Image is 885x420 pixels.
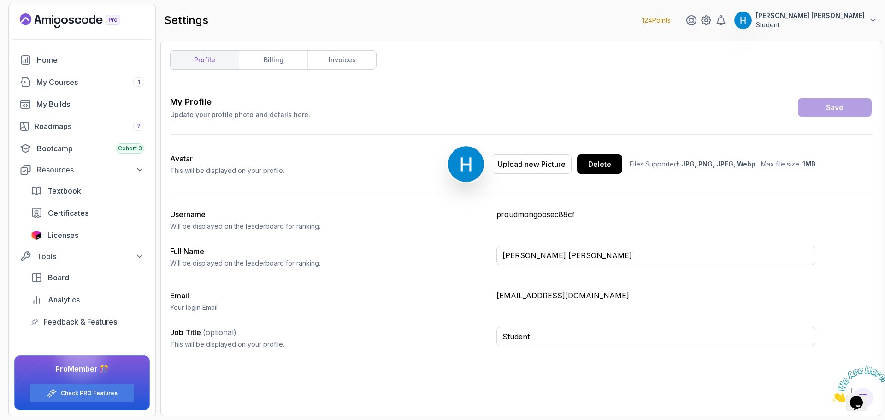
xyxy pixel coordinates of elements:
div: Bootcamp [37,143,144,154]
img: user profile image [734,12,752,29]
a: textbook [25,182,150,200]
span: Board [48,272,69,283]
h2: Avatar [170,153,284,164]
div: Tools [37,251,144,262]
button: Check PRO Features [29,384,135,402]
a: profile [171,51,239,69]
span: Certificates [48,207,88,219]
span: 1 [138,78,140,86]
button: Resources [14,161,150,178]
p: This will be displayed on your profile. [170,166,284,175]
img: jetbrains icon [31,231,42,240]
div: Roadmaps [35,121,144,132]
a: Landing page [20,13,142,28]
div: Resources [37,164,144,175]
a: builds [14,95,150,113]
a: certificates [25,204,150,222]
span: Feedback & Features [44,316,117,327]
p: [PERSON_NAME] [PERSON_NAME] [756,11,865,20]
a: home [14,51,150,69]
a: analytics [25,290,150,309]
label: Job Title [170,328,236,337]
span: 1MB [802,160,815,168]
button: Save [798,98,872,117]
div: Home [37,54,144,65]
input: Enter your job [496,327,815,346]
h3: My Profile [170,95,310,108]
a: bootcamp [14,139,150,158]
label: Full Name [170,247,204,256]
p: Your login Email [170,303,489,312]
a: roadmaps [14,117,150,136]
span: (optional) [203,328,236,337]
span: 7 [137,123,141,130]
p: Will be displayed on the leaderboard for ranking. [170,259,489,268]
span: Licenses [47,230,78,241]
button: Delete [577,154,622,174]
p: Will be displayed on the leaderboard for ranking. [170,222,489,231]
input: Enter your full name [496,246,815,265]
iframe: chat widget [828,362,885,406]
div: My Courses [36,77,144,88]
p: Update your profile photo and details here. [170,110,310,119]
span: JPG, PNG, JPEG, Webp [681,160,755,168]
button: Tools [14,248,150,265]
label: Username [170,210,206,219]
button: user profile image[PERSON_NAME] [PERSON_NAME]Student [734,11,878,30]
span: Analytics [48,294,80,305]
span: Cohort 3 [118,145,142,152]
div: My Builds [36,99,144,110]
button: Upload new Picture [492,154,572,174]
span: 1 [4,4,7,12]
div: Upload new Picture [498,159,566,170]
img: user profile image [448,146,484,182]
a: invoices [307,51,376,69]
p: proudmongoosec88cf [496,209,815,220]
img: Chat attention grabber [4,4,61,40]
div: Save [826,102,844,113]
p: This will be displayed on your profile. [170,340,489,349]
a: feedback [25,313,150,331]
a: courses [14,73,150,91]
div: Delete [588,159,611,170]
p: Student [756,20,865,30]
span: Textbook [47,185,81,196]
p: Files Supported: Max file size: [630,160,815,169]
h2: settings [164,13,208,28]
p: [EMAIL_ADDRESS][DOMAIN_NAME] [496,290,815,301]
a: billing [239,51,307,69]
h3: Email [170,290,489,301]
a: board [25,268,150,287]
a: licenses [25,226,150,244]
a: Check PRO Features [61,390,118,397]
p: 124 Points [642,16,671,25]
